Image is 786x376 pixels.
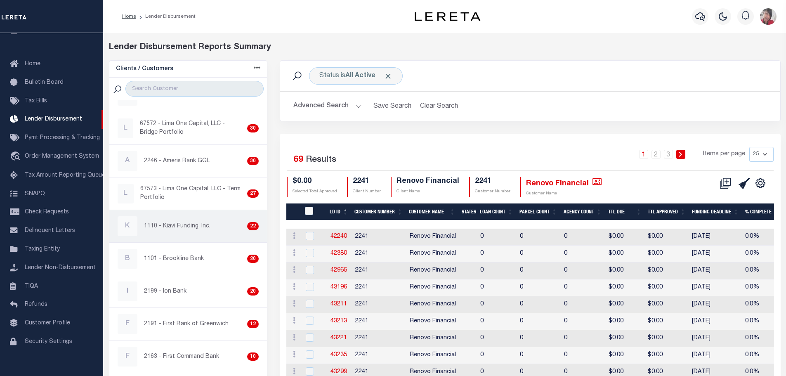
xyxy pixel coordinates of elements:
[517,313,561,330] td: 0
[109,145,267,177] a: A2246 - Ameris Bank GGL30
[122,14,136,19] a: Home
[330,369,347,375] a: 43299
[247,157,259,165] div: 30
[477,203,516,220] th: Loan Count: activate to sort column ascending
[247,320,259,328] div: 12
[25,209,69,215] span: Check Requests
[644,279,689,296] td: $0.00
[25,98,47,104] span: Tax Bills
[397,177,459,186] h4: Renovo Financial
[330,301,347,307] a: 43211
[144,287,186,296] p: 2199 - Ion Bank
[109,177,267,210] a: L67573 - Lima One Capital, LLC - Term Portfolio27
[406,262,459,279] td: Renovo Financial
[605,330,644,347] td: $0.00
[25,265,96,271] span: Lender Non-Disbursement
[109,243,267,275] a: B1101 - Brookline Bank20
[477,246,517,262] td: 0
[293,189,337,195] p: Selected Total Approved
[406,313,459,330] td: Renovo Financial
[247,352,259,361] div: 10
[144,352,219,361] p: 2163 - First Command Bank
[109,308,267,340] a: F2191 - First Bank of Greenwich12
[742,279,782,296] td: 0.0%
[517,246,561,262] td: 0
[25,339,72,345] span: Security Settings
[140,120,244,137] p: 67572 - Lima One Capital, LLC - Bridge Portfolio
[742,330,782,347] td: 0.0%
[742,203,782,220] th: % Complete: activate to sort column ascending
[561,229,605,246] td: 0
[352,296,406,313] td: 2241
[247,222,259,230] div: 22
[560,203,605,220] th: Agency Count: activate to sort column ascending
[118,314,137,334] div: F
[326,203,351,220] th: LD ID: activate to sort column descending
[517,229,561,246] td: 0
[526,177,602,188] h4: Renovo Financial
[406,347,459,364] td: Renovo Financial
[605,279,644,296] td: $0.00
[25,135,100,141] span: Pymt Processing & Tracking
[25,61,40,67] span: Home
[109,112,267,144] a: L67572 - Lima One Capital, LLC - Bridge Portfolio30
[330,284,347,290] a: 43196
[689,262,742,279] td: [DATE]
[330,318,347,324] a: 43213
[703,150,745,159] span: Items per page
[25,173,105,178] span: Tax Amount Reporting Queue
[300,203,326,220] th: LDID
[352,279,406,296] td: 2241
[247,124,259,132] div: 30
[136,13,196,20] li: Lender Disbursement
[118,249,137,269] div: B
[477,262,517,279] td: 0
[309,67,403,85] div: Status is
[689,330,742,347] td: [DATE]
[742,313,782,330] td: 0.0%
[25,154,99,159] span: Order Management System
[561,246,605,262] td: 0
[644,229,689,246] td: $0.00
[293,98,362,114] button: Advanced Search
[517,330,561,347] td: 0
[517,279,561,296] td: 0
[247,255,259,263] div: 20
[352,330,406,347] td: 2241
[742,347,782,364] td: 0.0%
[477,347,517,364] td: 0
[368,98,416,114] button: Save Search
[406,296,459,313] td: Renovo Financial
[689,203,742,220] th: Funding Deadline: activate to sort column ascending
[116,66,173,73] h5: Clients / Customers
[644,347,689,364] td: $0.00
[644,246,689,262] td: $0.00
[605,229,644,246] td: $0.00
[605,296,644,313] td: $0.00
[689,246,742,262] td: [DATE]
[477,330,517,347] td: 0
[742,246,782,262] td: 0.0%
[406,246,459,262] td: Renovo Financial
[644,203,689,220] th: Ttl Approved: activate to sort column ascending
[664,150,673,159] a: 3
[25,228,75,234] span: Delinquent Letters
[247,287,259,296] div: 20
[561,313,605,330] td: 0
[109,341,267,373] a: F2163 - First Command Bank10
[605,262,644,279] td: $0.00
[247,189,259,198] div: 27
[605,313,644,330] td: $0.00
[517,296,561,313] td: 0
[352,229,406,246] td: 2241
[25,320,70,326] span: Customer Profile
[353,177,381,186] h4: 2241
[644,330,689,347] td: $0.00
[689,347,742,364] td: [DATE]
[561,330,605,347] td: 0
[144,222,210,231] p: 1110 - Kiavi Funding, Inc.
[118,151,137,171] div: A
[25,302,47,307] span: Refunds
[351,203,406,220] th: Customer Number: activate to sort column ascending
[477,229,517,246] td: 0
